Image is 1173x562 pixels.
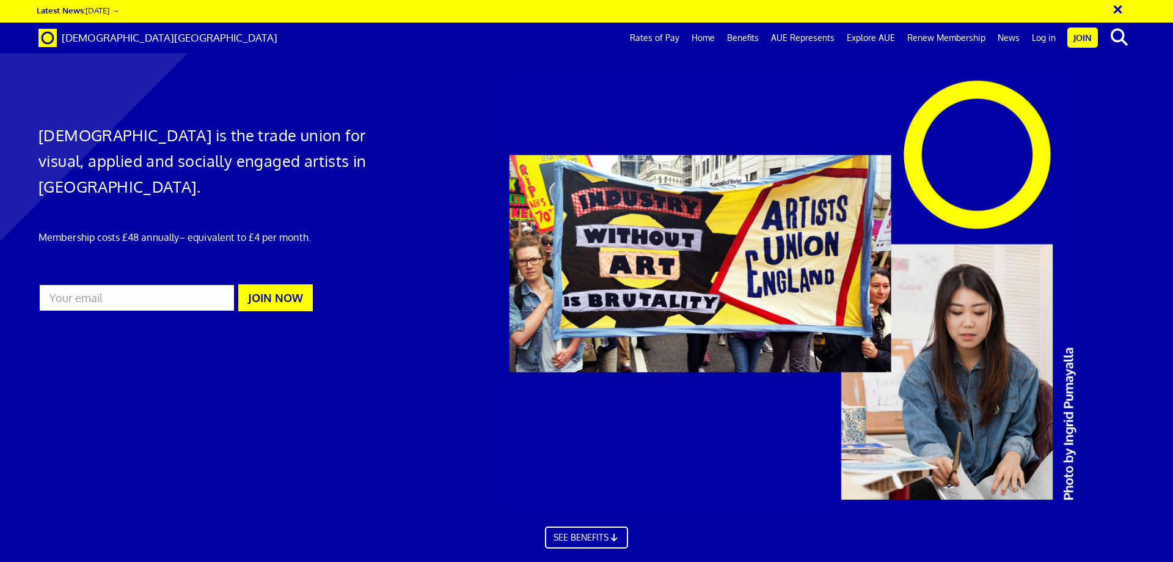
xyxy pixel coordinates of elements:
[62,31,277,44] span: [DEMOGRAPHIC_DATA][GEOGRAPHIC_DATA]
[37,5,119,15] a: Latest News:[DATE] →
[38,284,235,312] input: Your email
[38,122,392,199] h1: [DEMOGRAPHIC_DATA] is the trade union for visual, applied and socially engaged artists in [GEOGRA...
[1067,28,1098,48] a: Join
[765,23,841,53] a: AUE Represents
[545,527,628,549] a: SEE BENEFITS
[992,23,1026,53] a: News
[38,230,392,245] p: Membership costs £48 annually – equivalent to £4 per month.
[901,23,992,53] a: Renew Membership
[721,23,765,53] a: Benefits
[29,23,287,53] a: Brand [DEMOGRAPHIC_DATA][GEOGRAPHIC_DATA]
[37,5,86,15] strong: Latest News:
[1100,24,1138,50] button: search
[624,23,685,53] a: Rates of Pay
[841,23,901,53] a: Explore AUE
[238,284,313,311] button: JOIN NOW
[1026,23,1062,53] a: Log in
[685,23,721,53] a: Home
